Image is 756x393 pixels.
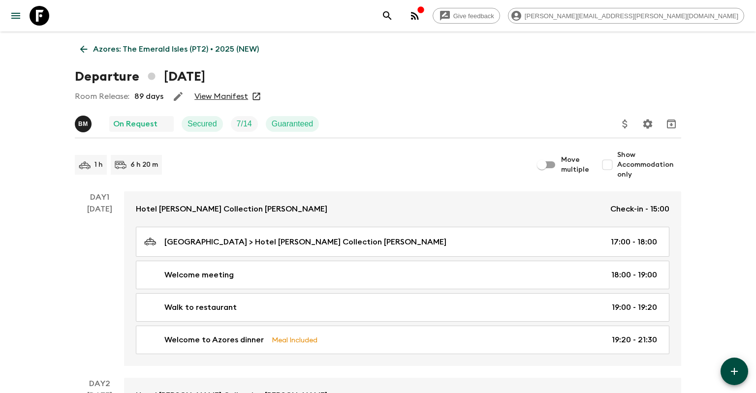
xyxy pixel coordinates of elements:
[519,12,744,20] span: [PERSON_NAME][EMAIL_ADDRESS][PERSON_NAME][DOMAIN_NAME]
[188,118,217,130] p: Secured
[561,155,590,175] span: Move multiple
[508,8,744,24] div: [PERSON_NAME][EMAIL_ADDRESS][PERSON_NAME][DOMAIN_NAME]
[617,150,681,180] span: Show Accommodation only
[136,227,669,257] a: [GEOGRAPHIC_DATA] > Hotel [PERSON_NAME] Collection [PERSON_NAME]17:00 - 18:00
[272,334,317,345] p: Meal Included
[615,114,635,134] button: Update Price, Early Bird Discount and Costs
[93,43,259,55] p: Azores: The Emerald Isles (PT2) • 2025 (NEW)
[272,118,314,130] p: Guaranteed
[237,118,252,130] p: 7 / 14
[231,116,258,132] div: Trip Fill
[136,293,669,322] a: Walk to restaurant19:00 - 19:20
[78,120,88,128] p: B M
[612,302,657,313] p: 19:00 - 19:20
[136,261,669,289] a: Welcome meeting18:00 - 19:00
[75,91,129,102] p: Room Release:
[164,302,237,313] p: Walk to restaurant
[136,326,669,354] a: Welcome to Azores dinnerMeal Included19:20 - 21:30
[134,91,163,102] p: 89 days
[433,8,500,24] a: Give feedback
[94,160,103,170] p: 1 h
[194,91,248,101] a: View Manifest
[638,114,658,134] button: Settings
[182,116,223,132] div: Secured
[75,191,124,203] p: Day 1
[75,116,94,132] button: BM
[75,378,124,390] p: Day 2
[130,160,158,170] p: 6 h 20 m
[124,191,681,227] a: Hotel [PERSON_NAME] Collection [PERSON_NAME]Check-in - 15:00
[612,334,657,346] p: 19:20 - 21:30
[75,119,94,126] span: Bruno Melo
[87,203,112,366] div: [DATE]
[611,269,657,281] p: 18:00 - 19:00
[164,236,446,248] p: [GEOGRAPHIC_DATA] > Hotel [PERSON_NAME] Collection [PERSON_NAME]
[661,114,681,134] button: Archive (Completed, Cancelled or Unsynced Departures only)
[75,67,205,87] h1: Departure [DATE]
[75,39,264,59] a: Azores: The Emerald Isles (PT2) • 2025 (NEW)
[611,236,657,248] p: 17:00 - 18:00
[448,12,500,20] span: Give feedback
[610,203,669,215] p: Check-in - 15:00
[113,118,157,130] p: On Request
[164,269,234,281] p: Welcome meeting
[6,6,26,26] button: menu
[164,334,264,346] p: Welcome to Azores dinner
[378,6,397,26] button: search adventures
[136,203,327,215] p: Hotel [PERSON_NAME] Collection [PERSON_NAME]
